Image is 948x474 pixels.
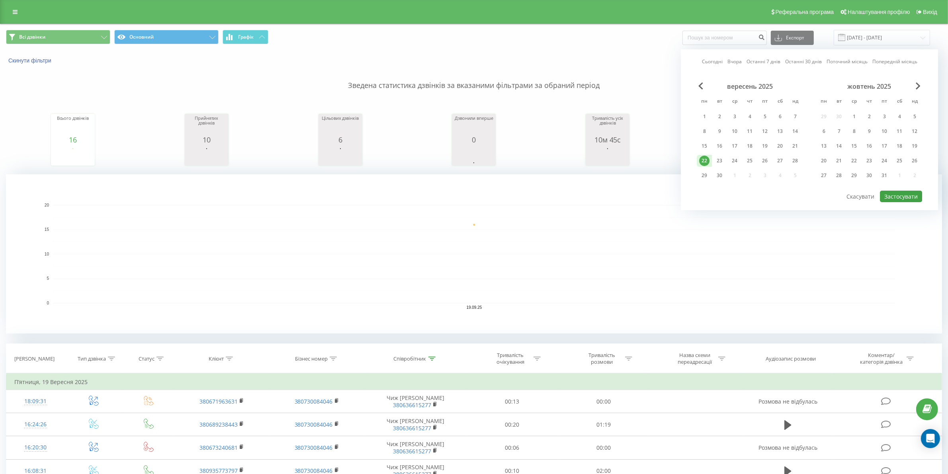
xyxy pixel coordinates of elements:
abbr: п’ятниця [759,96,771,108]
div: сб 18 жовт 2025 р. [892,140,907,152]
div: сб 25 жовт 2025 р. [892,155,907,167]
div: нд 14 вер 2025 р. [788,125,803,137]
td: Чиж [PERSON_NAME] [364,413,467,436]
span: Налаштування профілю [848,9,910,15]
div: вт 7 жовт 2025 р. [831,125,846,137]
div: 21 [790,141,800,151]
a: Останні 30 днів [785,58,822,65]
div: чт 2 жовт 2025 р. [862,111,877,123]
div: 19 [909,141,920,151]
svg: A chart. [6,174,942,334]
td: 00:00 [558,436,649,459]
td: Чиж [PERSON_NAME] [364,390,467,413]
div: сб 6 вер 2025 р. [772,111,788,123]
a: 380673240681 [199,444,238,451]
a: 380636615277 [393,447,431,455]
text: 19.09.25 [467,306,482,310]
a: 380730084046 [295,444,333,451]
div: чт 4 вер 2025 р. [742,111,757,123]
div: чт 23 жовт 2025 р. [862,155,877,167]
div: ср 24 вер 2025 р. [727,155,742,167]
button: Застосувати [880,191,922,202]
div: пн 27 жовт 2025 р. [816,170,831,181]
div: Тип дзвінка [78,355,106,362]
div: пт 24 жовт 2025 р. [877,155,892,167]
a: 380636615277 [393,401,431,409]
div: Аудіозапис розмови [766,355,816,362]
div: 25 [745,156,755,166]
div: 16 [53,136,93,144]
abbr: середа [729,96,741,108]
div: 16:20:30 [14,440,57,455]
div: 23 [714,156,725,166]
div: 17 [879,141,889,151]
div: пт 31 жовт 2025 р. [877,170,892,181]
div: пн 8 вер 2025 р. [697,125,712,137]
div: вт 9 вер 2025 р. [712,125,727,137]
div: 22 [699,156,710,166]
div: Прийнятих дзвінків [187,116,227,136]
abbr: п’ятниця [878,96,890,108]
div: вт 21 жовт 2025 р. [831,155,846,167]
td: 01:19 [558,413,649,436]
div: Тривалість усіх дзвінків [588,116,627,136]
a: 380671963631 [199,398,238,405]
div: Дзвонили вперше [454,116,494,136]
svg: A chart. [53,144,93,168]
div: пн 29 вер 2025 р. [697,170,712,181]
div: 20 [819,156,829,166]
div: 27 [775,156,785,166]
div: сб 20 вер 2025 р. [772,140,788,152]
span: Розмова не відбулась [758,398,817,405]
text: 0 [47,301,49,305]
span: Previous Month [698,82,703,90]
div: нд 21 вер 2025 р. [788,140,803,152]
abbr: субота [893,96,905,108]
div: Тривалість очікування [489,352,532,365]
div: 15 [849,141,859,151]
abbr: вівторок [713,96,725,108]
text: 10 [45,252,49,256]
div: Статус [139,355,154,362]
div: нд 7 вер 2025 р. [788,111,803,123]
text: 5 [47,277,49,281]
div: 5 [760,111,770,122]
div: пт 17 жовт 2025 р. [877,140,892,152]
div: пт 3 жовт 2025 р. [877,111,892,123]
div: 13 [819,141,829,151]
div: вт 14 жовт 2025 р. [831,140,846,152]
div: 12 [760,126,770,137]
div: 1 [849,111,859,122]
div: 29 [699,170,710,181]
div: Всього дзвінків [53,116,93,136]
div: 16:24:26 [14,417,57,432]
div: 26 [909,156,920,166]
div: 5 [909,111,920,122]
div: 18:09:31 [14,394,57,409]
a: Останні 7 днів [747,58,780,65]
span: Next Month [916,82,921,90]
div: ср 8 жовт 2025 р. [846,125,862,137]
a: 380730084046 [295,421,333,428]
div: пт 5 вер 2025 р. [757,111,772,123]
div: пт 10 жовт 2025 р. [877,125,892,137]
div: 16 [864,141,874,151]
div: 6 [775,111,785,122]
div: 23 [864,156,874,166]
div: 12 [909,126,920,137]
div: ср 17 вер 2025 р. [727,140,742,152]
a: Сьогодні [702,58,723,65]
div: 19 [760,141,770,151]
div: ср 22 жовт 2025 р. [846,155,862,167]
div: Цільових дзвінків [321,116,360,136]
div: 25 [894,156,905,166]
button: Всі дзвінки [6,30,110,44]
div: ср 3 вер 2025 р. [727,111,742,123]
div: Бізнес номер [295,355,328,362]
div: 2 [864,111,874,122]
div: ср 15 жовт 2025 р. [846,140,862,152]
div: чт 16 жовт 2025 р. [862,140,877,152]
div: чт 9 жовт 2025 р. [862,125,877,137]
div: нд 12 жовт 2025 р. [907,125,922,137]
